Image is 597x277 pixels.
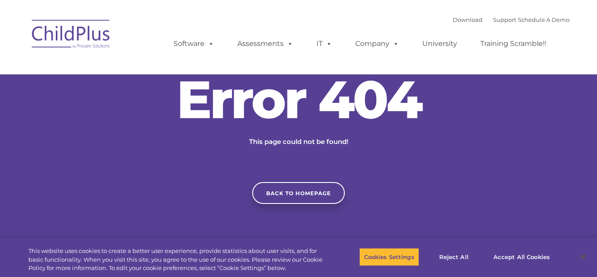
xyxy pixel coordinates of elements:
[207,137,390,147] p: This page could not be found!
[493,16,516,23] a: Support
[518,16,569,23] a: Schedule A Demo
[347,35,408,53] a: Company
[453,16,569,23] font: |
[28,14,115,57] img: ChildPlus by Procare Solutions
[427,248,481,266] button: Reject All
[359,248,419,266] button: Cookies Settings
[453,16,482,23] a: Download
[229,35,302,53] a: Assessments
[167,73,430,126] h2: Error 404
[308,35,341,53] a: IT
[472,35,555,53] a: Training Scramble!!
[573,247,593,266] button: Close
[165,35,223,53] a: Software
[252,182,345,204] a: Back to homepage
[28,247,328,273] div: This website uses cookies to create a better user experience, provide statistics about user visit...
[489,248,555,266] button: Accept All Cookies
[413,35,466,53] a: University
